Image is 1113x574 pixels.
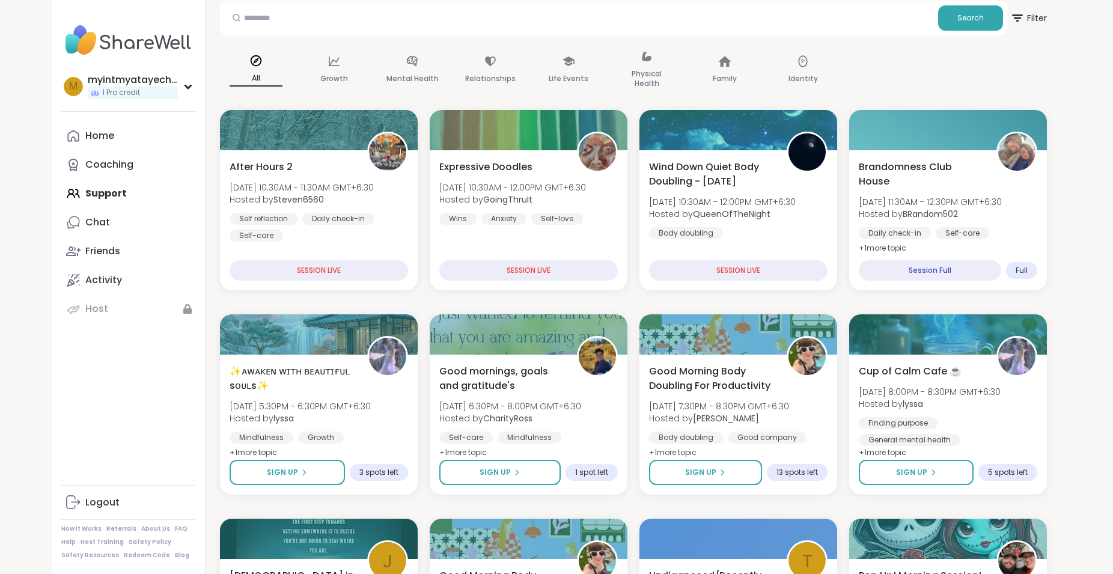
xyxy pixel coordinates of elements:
div: Host [85,302,108,316]
span: 5 spots left [988,468,1028,477]
span: Sign Up [480,467,511,478]
div: Growth [298,432,344,444]
a: Host [61,295,195,323]
span: [DATE] 11:30AM - 12:30PM GMT+6:30 [859,196,1002,208]
b: lyssa [273,412,294,424]
p: Growth [320,72,348,86]
button: Sign Up [230,460,345,485]
span: Hosted by [649,208,796,220]
a: Help [61,538,76,546]
img: Steven6560 [369,133,406,171]
a: How It Works [61,525,102,533]
div: Wins [439,213,477,225]
span: Cup of Calm Cafe ☕️ [859,364,962,379]
span: Full [1016,266,1028,275]
span: Good Morning Body Doubling For Productivity [649,364,773,393]
p: Life Events [549,72,588,86]
span: Sign Up [896,467,927,478]
span: Sign Up [267,467,298,478]
div: Body doubling [649,432,723,444]
p: Family [713,72,737,86]
p: Identity [788,72,818,86]
p: Relationships [465,72,516,86]
div: Finding purpose [859,417,938,429]
div: Mindfulness [498,432,561,444]
span: m [69,79,78,94]
span: Hosted by [230,194,374,206]
span: Sign Up [685,467,716,478]
a: Coaching [61,150,195,179]
div: Daily check-in [302,213,374,225]
span: Hosted by [649,412,789,424]
a: Home [61,121,195,150]
b: CharityRoss [483,412,532,424]
img: GoingThruIt [579,133,616,171]
div: SESSION LIVE [230,260,408,281]
div: Body doubling [649,227,723,239]
span: Hosted by [439,412,581,424]
a: Safety Policy [129,538,171,546]
button: Filter [1010,1,1047,35]
span: [DATE] 10:30AM - 12:00PM GMT+6:30 [439,182,586,194]
a: FAQ [175,525,188,533]
span: 1 spot left [575,468,608,477]
span: [DATE] 8:00PM - 8:30PM GMT+6:30 [859,386,1001,398]
span: Hosted by [230,412,371,424]
span: Hosted by [859,208,1002,220]
span: [DATE] 5:30PM - 6:30PM GMT+6:30 [230,400,371,412]
p: Physical Health [620,67,673,91]
div: Home [85,129,114,142]
div: Good company [728,432,807,444]
div: Self reflection [230,213,297,225]
b: BRandom502 [903,208,958,220]
b: GoingThruIt [483,194,532,206]
b: lyssa [903,398,923,410]
div: myintmyatayechan5 [88,73,178,87]
div: Anxiety [481,213,526,225]
span: Brandomness Club House [859,160,983,189]
p: All [230,71,282,87]
span: 3 spots left [359,468,398,477]
div: SESSION LIVE [439,260,618,281]
img: Adrienne_QueenOfTheDawn [788,338,826,375]
a: Blog [175,551,189,560]
a: Activity [61,266,195,295]
div: Coaching [85,158,133,171]
span: ✨ᴀᴡᴀᴋᴇɴ ᴡɪᴛʜ ʙᴇᴀᴜᴛɪғᴜʟ sᴏᴜʟs✨ [230,364,354,393]
b: QueenOfTheNight [693,208,770,220]
span: [DATE] 10:30AM - 12:00PM GMT+6:30 [649,196,796,208]
p: Mental Health [386,72,439,86]
div: Self-care [230,230,283,242]
span: 1 Pro credit [102,88,140,98]
img: QueenOfTheNight [788,133,826,171]
a: Safety Resources [61,551,119,560]
a: Referrals [106,525,136,533]
div: Daily check-in [859,227,931,239]
span: [DATE] 6:30PM - 8:00PM GMT+6:30 [439,400,581,412]
div: Activity [85,273,122,287]
div: Friends [85,245,120,258]
img: lyssa [369,338,406,375]
div: SESSION LIVE [649,260,828,281]
a: Host Training [81,538,124,546]
div: Self-care [439,432,493,444]
button: Search [938,5,1003,31]
span: Hosted by [859,398,1001,410]
div: General mental health [859,434,960,446]
span: Filter [1010,4,1047,32]
span: Hosted by [439,194,586,206]
a: Redeem Code [124,551,170,560]
b: Steven6560 [273,194,324,206]
div: Chat [85,216,110,229]
img: BRandom502 [998,133,1035,171]
span: [DATE] 7:30PM - 8:30PM GMT+6:30 [649,400,789,412]
span: Wind Down Quiet Body Doubling - [DATE] [649,160,773,189]
button: Sign Up [859,460,974,485]
span: Good mornings, goals and gratitude's [439,364,564,393]
div: Logout [85,496,120,509]
span: [DATE] 10:30AM - 11:30AM GMT+6:30 [230,182,374,194]
div: Self-love [531,213,583,225]
div: Mindfulness [230,432,293,444]
div: Self-care [936,227,989,239]
button: Sign Up [439,460,561,485]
